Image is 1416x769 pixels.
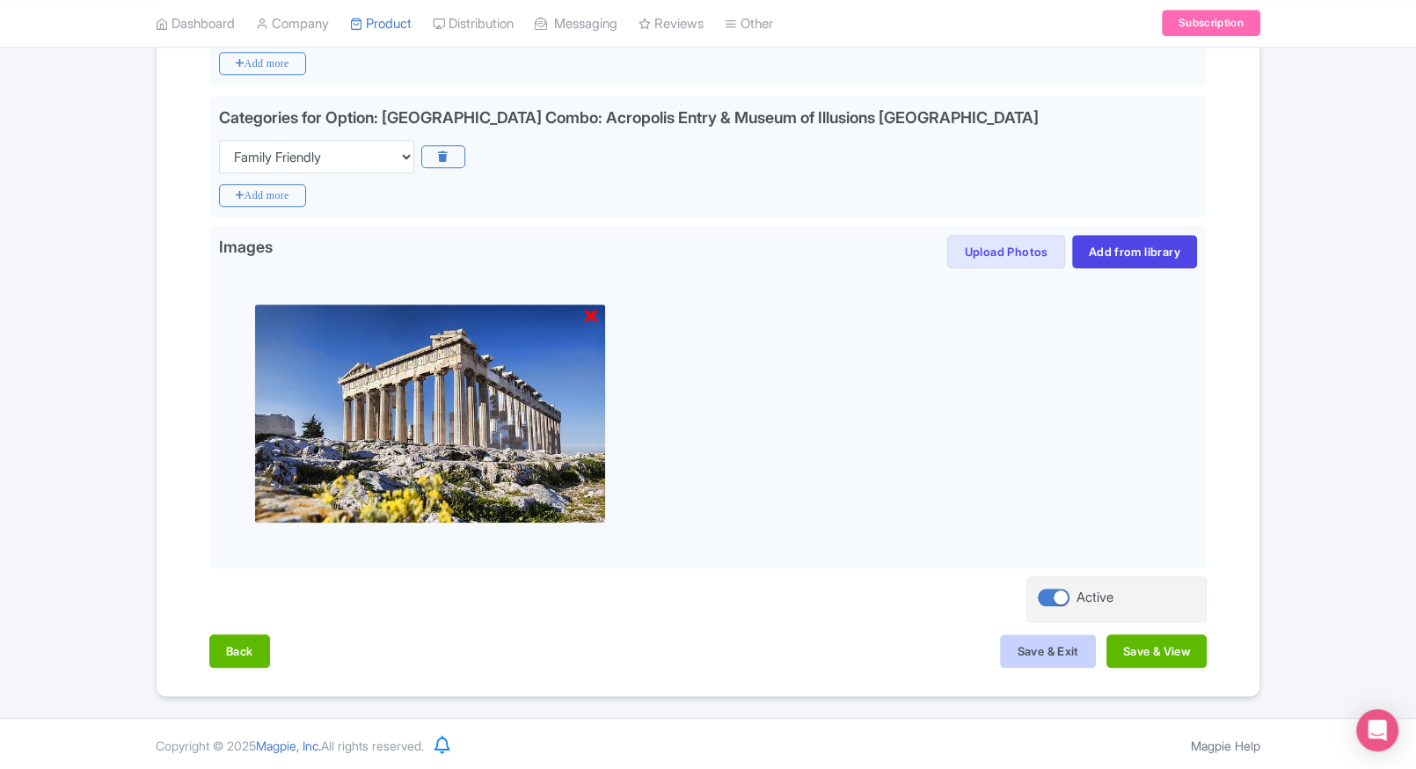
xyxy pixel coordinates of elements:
button: Save & View [1106,634,1207,668]
div: Active [1077,588,1113,608]
span: Magpie, Inc. [256,738,321,753]
span: Images [219,235,273,263]
div: Categories for Option: [GEOGRAPHIC_DATA] Combo: Acropolis Entry & Museum of Illusions [GEOGRAPHIC... [219,108,1039,127]
div: Open Intercom Messenger [1356,709,1398,751]
i: Add more [219,52,306,75]
a: Add from library [1072,235,1197,268]
a: Subscription [1162,11,1260,37]
a: Magpie Help [1191,738,1260,753]
button: Save & Exit [1000,634,1095,668]
button: Back [209,634,270,668]
i: Add more [219,184,306,207]
img: c5haml0k9p5dpymfaenh.jpg [254,304,606,524]
button: Upload Photos [947,235,1064,268]
div: Copyright © 2025 All rights reserved. [145,736,434,755]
